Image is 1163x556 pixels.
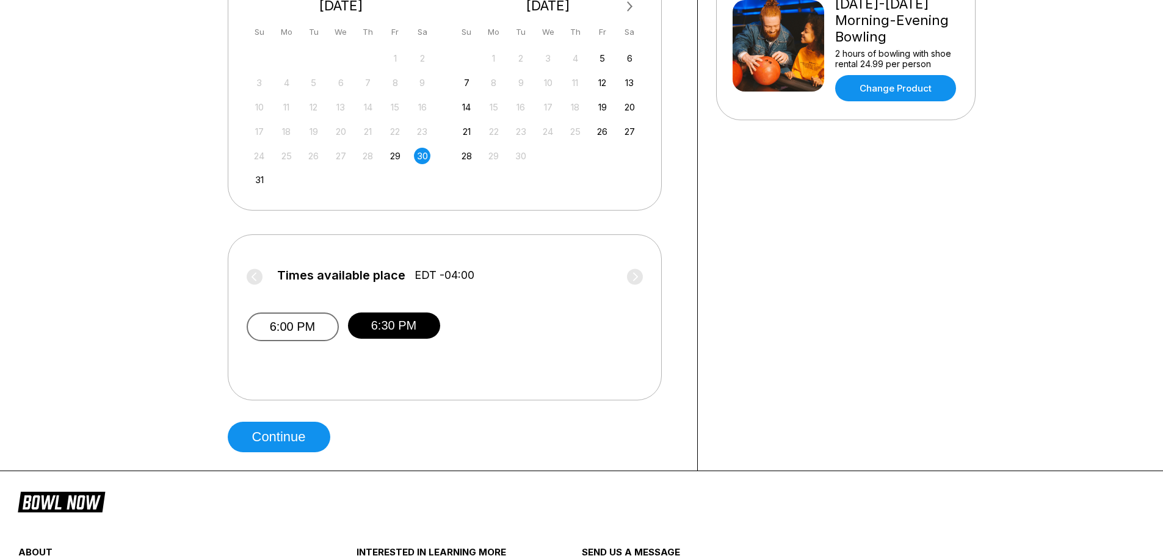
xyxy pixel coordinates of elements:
div: Mo [278,24,295,40]
div: Not available Wednesday, September 10th, 2025 [540,74,556,91]
div: Not available Tuesday, September 30th, 2025 [513,148,529,164]
div: Not available Wednesday, September 17th, 2025 [540,99,556,115]
div: Not available Thursday, August 28th, 2025 [360,148,376,164]
div: We [333,24,349,40]
div: Tu [305,24,322,40]
div: Not available Monday, September 29th, 2025 [485,148,502,164]
div: Not available Saturday, August 9th, 2025 [414,74,430,91]
div: Sa [414,24,430,40]
div: Choose Sunday, August 31st, 2025 [251,171,267,188]
div: Not available Tuesday, August 26th, 2025 [305,148,322,164]
a: Change Product [835,75,956,101]
div: Choose Saturday, September 20th, 2025 [621,99,638,115]
div: Not available Thursday, August 7th, 2025 [360,74,376,91]
div: Not available Monday, September 8th, 2025 [485,74,502,91]
div: Not available Thursday, September 4th, 2025 [567,50,584,67]
div: Not available Friday, August 22nd, 2025 [387,123,404,140]
div: Not available Monday, August 18th, 2025 [278,123,295,140]
div: Not available Sunday, August 17th, 2025 [251,123,267,140]
button: Continue [228,422,330,452]
div: Choose Saturday, September 13th, 2025 [621,74,638,91]
div: Not available Thursday, September 18th, 2025 [567,99,584,115]
div: Not available Thursday, September 11th, 2025 [567,74,584,91]
div: Not available Wednesday, August 20th, 2025 [333,123,349,140]
div: Choose Saturday, September 27th, 2025 [621,123,638,140]
div: 2 hours of bowling with shoe rental 24.99 per person [835,48,959,69]
div: Choose Sunday, September 21st, 2025 [458,123,475,140]
div: We [540,24,556,40]
div: Not available Sunday, August 24th, 2025 [251,148,267,164]
div: Not available Friday, August 15th, 2025 [387,99,404,115]
div: Choose Friday, September 5th, 2025 [594,50,610,67]
div: Choose Friday, August 29th, 2025 [387,148,404,164]
div: Not available Saturday, August 16th, 2025 [414,99,430,115]
div: Choose Friday, September 19th, 2025 [594,99,610,115]
div: Not available Monday, August 25th, 2025 [278,148,295,164]
div: Not available Monday, September 22nd, 2025 [485,123,502,140]
div: Not available Wednesday, August 27th, 2025 [333,148,349,164]
div: month 2025-09 [457,49,640,164]
div: Not available Tuesday, September 16th, 2025 [513,99,529,115]
div: Not available Tuesday, August 12th, 2025 [305,99,322,115]
button: 6:30 PM [348,312,440,339]
div: Choose Sunday, September 14th, 2025 [458,99,475,115]
div: Not available Thursday, August 14th, 2025 [360,99,376,115]
div: Not available Monday, August 4th, 2025 [278,74,295,91]
div: Not available Thursday, August 21st, 2025 [360,123,376,140]
div: Fr [387,24,404,40]
div: Not available Thursday, September 25th, 2025 [567,123,584,140]
div: Choose Friday, September 26th, 2025 [594,123,610,140]
div: Not available Wednesday, August 6th, 2025 [333,74,349,91]
div: Not available Saturday, August 23rd, 2025 [414,123,430,140]
div: Fr [594,24,610,40]
div: Not available Tuesday, September 2nd, 2025 [513,50,529,67]
span: EDT -04:00 [415,269,474,282]
div: Not available Friday, August 8th, 2025 [387,74,404,91]
div: Th [567,24,584,40]
div: Su [251,24,267,40]
div: Not available Friday, August 1st, 2025 [387,50,404,67]
div: Not available Sunday, August 10th, 2025 [251,99,267,115]
span: Times available place [277,269,405,282]
div: Not available Tuesday, September 9th, 2025 [513,74,529,91]
div: Tu [513,24,529,40]
div: Not available Sunday, August 3rd, 2025 [251,74,267,91]
div: Choose Saturday, September 6th, 2025 [621,50,638,67]
div: Th [360,24,376,40]
div: Not available Monday, September 1st, 2025 [485,50,502,67]
div: Su [458,24,475,40]
div: Choose Saturday, August 30th, 2025 [414,148,430,164]
div: Choose Sunday, September 28th, 2025 [458,148,475,164]
div: Not available Tuesday, September 23rd, 2025 [513,123,529,140]
div: Not available Wednesday, September 24th, 2025 [540,123,556,140]
div: Not available Wednesday, August 13th, 2025 [333,99,349,115]
div: Mo [485,24,502,40]
div: month 2025-08 [250,49,433,189]
div: Not available Tuesday, August 5th, 2025 [305,74,322,91]
div: Sa [621,24,638,40]
div: Not available Saturday, August 2nd, 2025 [414,50,430,67]
div: Choose Friday, September 12th, 2025 [594,74,610,91]
div: Not available Tuesday, August 19th, 2025 [305,123,322,140]
div: Not available Monday, September 15th, 2025 [485,99,502,115]
div: Not available Monday, August 11th, 2025 [278,99,295,115]
button: 6:00 PM [247,312,339,341]
div: Not available Wednesday, September 3rd, 2025 [540,50,556,67]
div: Choose Sunday, September 7th, 2025 [458,74,475,91]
